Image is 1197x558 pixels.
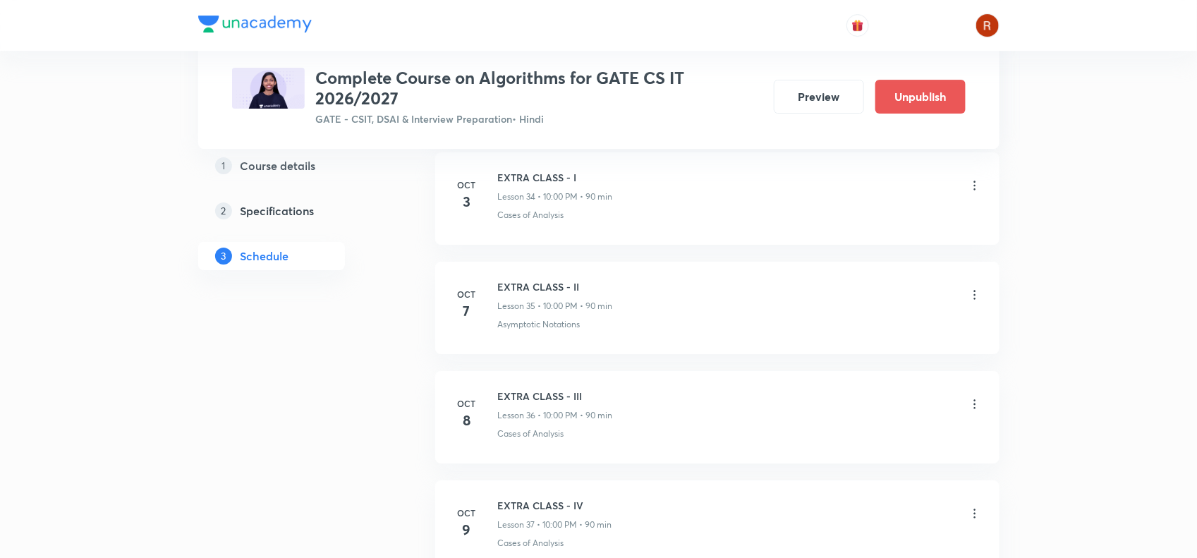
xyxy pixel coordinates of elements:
[198,152,390,180] a: 1Course details
[875,80,966,114] button: Unpublish
[198,197,390,225] a: 2Specifications
[453,288,481,301] h6: Oct
[453,191,481,212] h4: 3
[498,537,564,550] p: Cases of Analysis
[498,518,612,531] p: Lesson 37 • 10:00 PM • 90 min
[215,157,232,174] p: 1
[851,19,864,32] img: avatar
[976,13,999,37] img: Rupsha chowdhury
[498,427,564,440] p: Cases of Analysis
[232,68,305,109] img: E958BC5C-A32D-4314-84A9-55DC74776FF5_plus.png
[241,202,315,219] h5: Specifications
[453,519,481,540] h4: 9
[453,507,481,519] h6: Oct
[498,209,564,222] p: Cases of Analysis
[498,318,581,331] p: Asymptotic Notations
[198,16,312,36] a: Company Logo
[453,397,481,410] h6: Oct
[453,410,481,431] h4: 8
[774,80,864,114] button: Preview
[453,301,481,322] h4: 7
[241,248,289,265] h5: Schedule
[198,16,312,32] img: Company Logo
[498,389,613,404] h6: EXTRA CLASS - III
[316,68,762,109] h3: Complete Course on Algorithms for GATE CS IT 2026/2027
[846,14,869,37] button: avatar
[498,170,613,185] h6: EXTRA CLASS - I
[498,190,613,203] p: Lesson 34 • 10:00 PM • 90 min
[215,202,232,219] p: 2
[498,498,612,513] h6: EXTRA CLASS - IV
[453,178,481,191] h6: Oct
[498,409,613,422] p: Lesson 36 • 10:00 PM • 90 min
[498,279,613,294] h6: EXTRA CLASS - II
[498,300,613,313] p: Lesson 35 • 10:00 PM • 90 min
[241,157,316,174] h5: Course details
[215,248,232,265] p: 3
[316,111,762,126] p: GATE - CSIT, DSAI & Interview Preparation • Hindi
